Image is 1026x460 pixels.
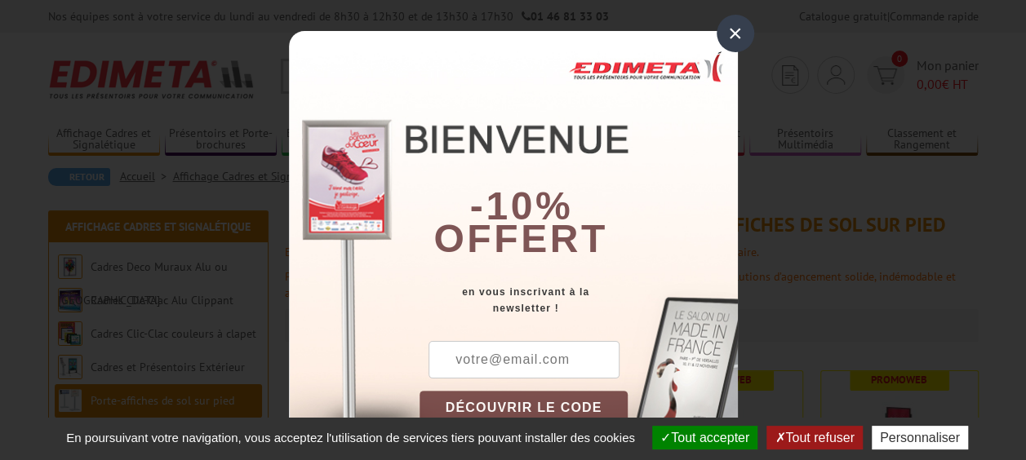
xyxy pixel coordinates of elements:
button: Tout accepter [652,426,757,449]
font: offert [433,217,608,260]
button: Tout refuser [766,426,862,449]
button: DÉCOUVRIR LE CODE [420,391,628,425]
button: Personnaliser (fenêtre modale) [872,426,968,449]
input: votre@email.com [429,341,620,378]
div: en vous inscrivant à la newsletter ! [420,284,738,316]
b: -10% [470,184,573,228]
div: × [717,15,754,52]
